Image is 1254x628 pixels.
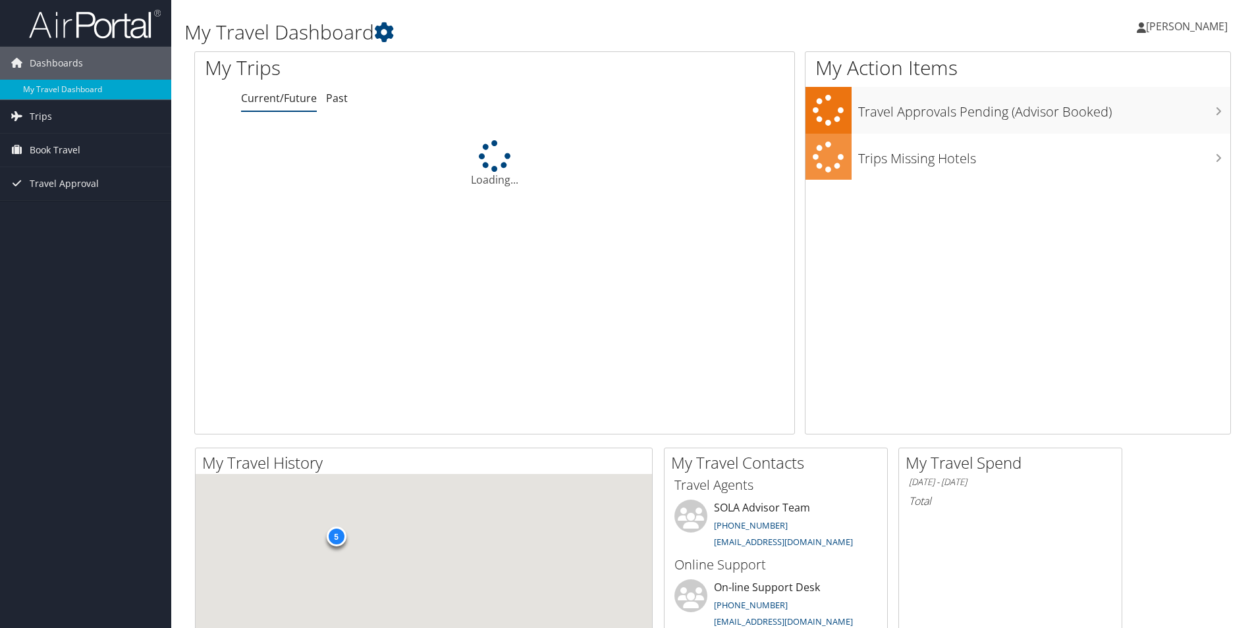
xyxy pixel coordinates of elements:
span: Travel Approval [30,167,99,200]
a: Trips Missing Hotels [805,134,1230,180]
h6: Total [909,494,1112,508]
h2: My Travel History [202,452,652,474]
h2: My Travel Spend [906,452,1122,474]
h2: My Travel Contacts [671,452,887,474]
img: airportal-logo.png [29,9,161,39]
a: Travel Approvals Pending (Advisor Booked) [805,87,1230,134]
a: [PERSON_NAME] [1137,7,1241,46]
div: Loading... [195,140,794,188]
h3: Online Support [674,556,877,574]
a: Past [326,91,348,105]
a: [PHONE_NUMBER] [714,519,788,531]
h3: Trips Missing Hotels [858,143,1230,168]
a: [EMAIL_ADDRESS][DOMAIN_NAME] [714,536,853,548]
span: Dashboards [30,47,83,80]
a: [EMAIL_ADDRESS][DOMAIN_NAME] [714,615,853,627]
span: Book Travel [30,134,80,167]
h6: [DATE] - [DATE] [909,476,1112,488]
a: [PHONE_NUMBER] [714,599,788,611]
span: [PERSON_NAME] [1146,19,1228,34]
h3: Travel Approvals Pending (Advisor Booked) [858,96,1230,121]
div: 5 [326,527,346,546]
h1: My Travel Dashboard [184,18,888,46]
h1: My Action Items [805,54,1230,82]
a: Current/Future [241,91,317,105]
li: SOLA Advisor Team [668,500,884,554]
span: Trips [30,100,52,133]
h3: Travel Agents [674,476,877,494]
h1: My Trips [205,54,535,82]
